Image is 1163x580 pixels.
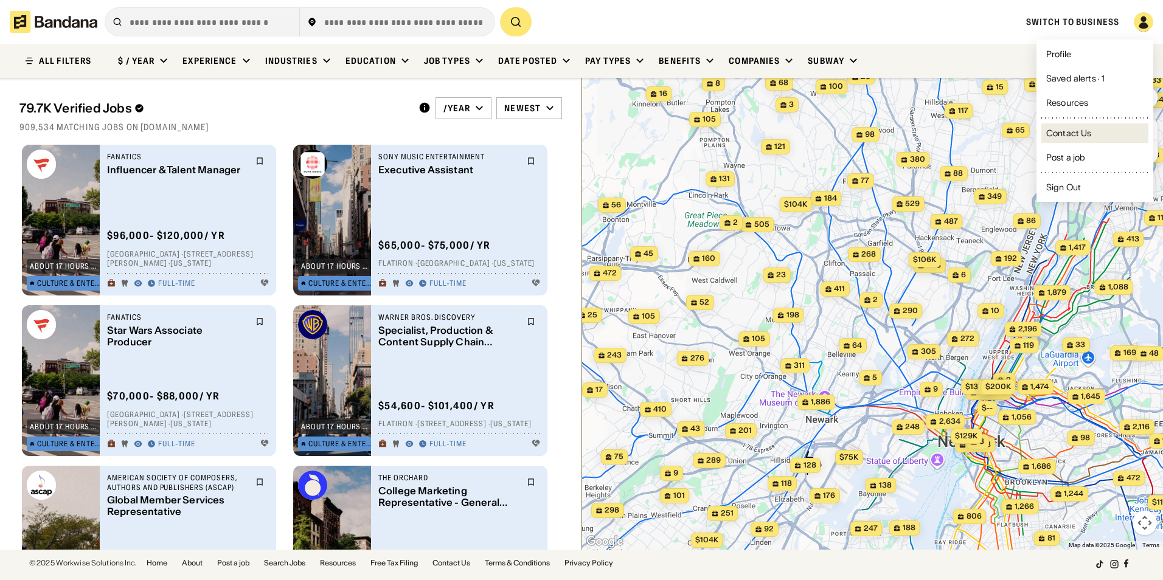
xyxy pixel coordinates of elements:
[39,57,91,65] div: ALL FILTERS
[1030,382,1049,392] span: 1,474
[19,122,562,133] div: 909,534 matching jobs on [DOMAIN_NAME]
[804,460,816,471] span: 128
[1041,44,1148,64] a: Profile
[1123,348,1136,358] span: 169
[1069,243,1086,253] span: 1,417
[789,100,794,110] span: 3
[811,397,830,407] span: 1,886
[585,55,631,66] div: Pay Types
[985,382,1011,391] span: $200k
[182,559,203,567] a: About
[298,310,327,339] img: Warner Bros. Discovery logo
[695,535,718,544] span: $104k
[1133,422,1150,432] span: 2,116
[107,495,248,518] div: Global Member Services Representative
[873,295,878,305] span: 2
[1004,254,1017,264] span: 192
[690,424,700,434] span: 43
[1046,74,1105,83] div: Saved alerts · 1
[905,199,920,209] span: 529
[784,199,807,209] span: $104k
[752,334,765,344] span: 105
[653,404,667,415] span: 410
[378,473,519,483] div: The Orchard
[706,455,721,466] span: 289
[779,78,788,88] span: 68
[1047,533,1055,544] span: 81
[19,101,409,116] div: 79.7K Verified Jobs
[642,311,655,322] span: 105
[839,452,858,461] span: $75k
[794,361,805,371] span: 311
[1080,433,1090,443] span: 98
[107,473,248,492] div: American Society of Composers, Authors and Publishers (ASCAP)
[37,280,100,287] div: Culture & Entertainment
[1026,16,1119,27] a: Switch to Business
[776,270,786,280] span: 23
[27,310,56,339] img: Fanatics logo
[913,255,936,264] span: $106k
[933,384,938,395] span: 9
[1046,183,1081,192] div: Sign Out
[498,55,557,66] div: Date Posted
[504,103,541,114] div: Newest
[987,192,1002,202] span: 349
[1142,542,1159,548] a: Terms (opens in new tab)
[443,103,471,114] div: /year
[996,82,1004,92] span: 15
[1041,93,1148,112] a: Resources
[107,249,269,268] div: [GEOGRAPHIC_DATA] · [STREET_ADDRESS][PERSON_NAME] · [US_STATE]
[861,176,869,186] span: 77
[217,559,249,567] a: Post a job
[1069,542,1135,548] span: Map data ©2025 Google
[921,347,936,357] span: 305
[786,310,799,320] span: 198
[715,78,720,89] span: 8
[644,249,653,259] span: 45
[982,403,993,412] span: $--
[673,491,685,501] span: 101
[1075,340,1085,350] span: 33
[829,81,843,92] span: 100
[823,491,835,501] span: 176
[1006,375,1011,385] span: 2
[1046,50,1071,58] div: Profile
[1047,288,1066,298] span: 1,879
[774,142,785,152] span: 121
[605,505,619,516] span: 298
[729,55,780,66] div: Companies
[308,440,372,447] div: Culture & Entertainment
[1018,324,1037,334] span: 2,196
[614,452,623,462] span: 75
[19,140,562,550] div: grid
[1081,392,1100,402] span: 1,645
[764,524,774,534] span: 92
[1046,153,1085,162] div: Post a job
[1108,282,1128,292] span: 1,088
[991,306,999,316] span: 10
[673,468,678,478] span: 9
[424,55,470,66] div: Job Types
[703,114,716,125] span: 105
[1041,123,1148,143] a: Contact Us
[158,279,195,289] div: Full-time
[308,280,372,287] div: Culture & Entertainment
[378,164,519,176] div: Executive Assistant
[834,284,845,294] span: 411
[808,55,844,66] div: Subway
[733,218,738,228] span: 2
[264,559,305,567] a: Search Jobs
[659,89,667,99] span: 16
[378,312,519,322] div: Warner Bros. Discovery
[378,485,519,508] div: College Marketing Representative - General Location
[903,306,918,316] span: 290
[1032,461,1051,472] span: 1,686
[182,55,237,66] div: Experience
[953,168,963,179] span: 88
[903,523,915,533] span: 188
[1026,216,1036,226] span: 86
[10,11,97,33] img: Bandana logotype
[1015,502,1034,512] span: 1,266
[298,150,327,179] img: Sony Music Entertainment logo
[27,150,56,179] img: Fanatics logo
